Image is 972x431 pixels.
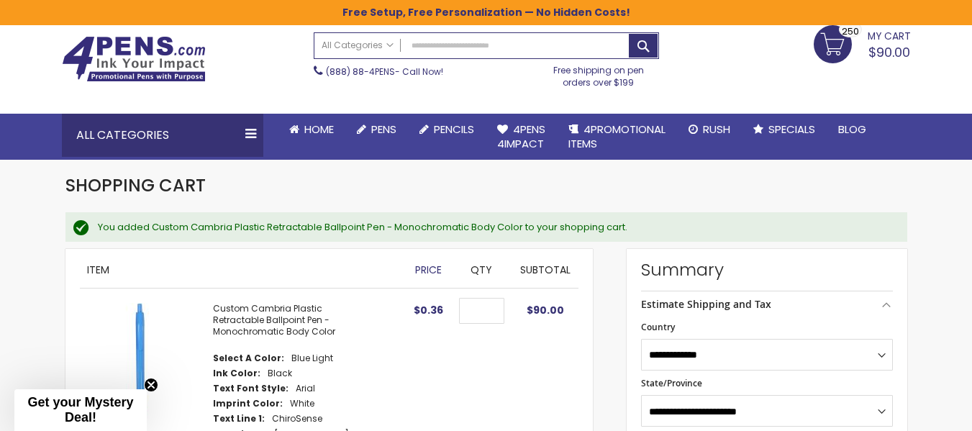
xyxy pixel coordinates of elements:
a: Custom Cambria Plastic Retractable Ballpoint Pen - Monochromatic Body Color [213,302,335,337]
span: $0.36 [414,303,443,317]
span: State/Province [641,377,702,389]
dt: Text Line 1 [213,413,265,425]
div: You added Custom Cambria Plastic Retractable Ballpoint Pen - Monochromatic Body Color to your sho... [98,221,893,234]
a: Specials [742,114,827,145]
a: All Categories [314,33,401,57]
span: Rush [703,122,730,137]
dd: Arial [296,383,315,394]
dt: Text Font Style [213,383,289,394]
div: Free shipping on pen orders over $199 [538,59,659,88]
span: 4Pens 4impact [497,122,545,151]
span: Blog [838,122,866,137]
a: Home [278,114,345,145]
a: Blog [827,114,878,145]
a: 4Pens4impact [486,114,557,160]
dt: Ink Color [213,368,260,379]
button: Close teaser [144,378,158,392]
strong: Estimate Shipping and Tax [641,297,771,311]
dd: ChiroSense [272,413,322,425]
img: Custom Cambria Plastic Retractable Ballpoint Pen - Monochromatic Body Color-Blue - Light [80,303,199,422]
span: 4PROMOTIONAL ITEMS [568,122,666,151]
span: $90.00 [527,303,564,317]
span: All Categories [322,40,394,51]
span: Shopping Cart [65,173,206,197]
span: Country [641,321,675,333]
a: Pencils [408,114,486,145]
span: $90.00 [868,43,910,61]
span: Pens [371,122,396,137]
dd: White [290,398,314,409]
span: Specials [768,122,815,137]
dd: Blue Light [291,353,333,364]
strong: Summary [641,258,893,281]
dt: Select A Color [213,353,284,364]
span: Item [87,263,109,277]
span: Home [304,122,334,137]
span: Get your Mystery Deal! [27,395,133,425]
div: All Categories [62,114,263,157]
span: 250 [842,24,859,38]
span: Subtotal [520,263,571,277]
span: Price [415,263,442,277]
a: Pens [345,114,408,145]
a: $90.00 250 [814,25,911,61]
dd: Black [268,368,292,379]
img: 4Pens Custom Pens and Promotional Products [62,36,206,82]
a: Rush [677,114,742,145]
dt: Imprint Color [213,398,283,409]
div: Get your Mystery Deal!Close teaser [14,389,147,431]
span: Qty [471,263,492,277]
span: Pencils [434,122,474,137]
span: - Call Now! [326,65,443,78]
a: 4PROMOTIONALITEMS [557,114,677,160]
iframe: Google Customer Reviews [853,392,972,431]
a: (888) 88-4PENS [326,65,395,78]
